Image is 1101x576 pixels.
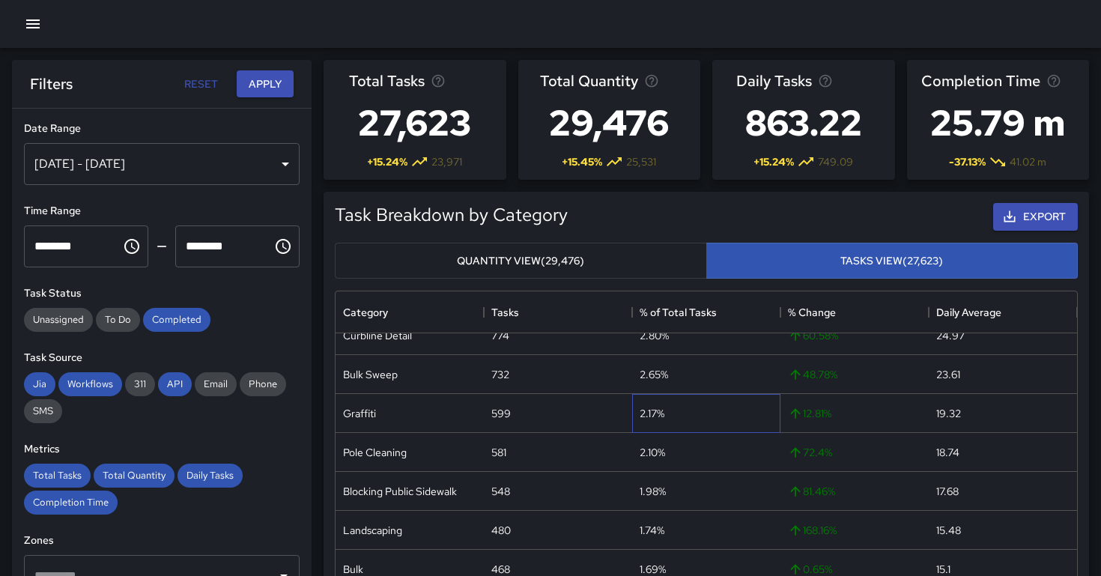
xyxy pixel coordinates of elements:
div: Blocking Public Sidewalk [343,484,457,499]
div: 2.10% [640,445,665,460]
div: 19.32 [936,406,961,421]
span: Completion Time [24,496,118,509]
h3: 25.79 m [921,93,1075,153]
span: 23,971 [431,154,462,169]
div: Completion Time [24,491,118,515]
svg: Total number of tasks in the selected period, compared to the previous period. [431,73,446,88]
span: -37.13 % [949,154,986,169]
span: Email [195,378,237,390]
div: 18.74 [936,445,959,460]
span: + 15.45 % [562,154,602,169]
h6: Task Status [24,285,300,302]
h6: Zones [24,533,300,549]
div: % Change [780,291,929,333]
span: Total Tasks [349,69,425,93]
div: 2.17% [640,406,664,421]
span: Total Quantity [540,69,638,93]
div: % of Total Tasks [640,291,717,333]
span: 25,531 [626,154,656,169]
span: 81.46 % [788,484,835,499]
div: Pole Cleaning [343,445,407,460]
div: Completed [143,308,210,332]
h6: Task Source [24,350,300,366]
button: Apply [237,70,294,98]
h3: 29,476 [540,93,678,153]
span: 72.4 % [788,445,832,460]
div: Email [195,372,237,396]
button: Quantity View(29,476) [335,243,707,279]
button: Export [993,203,1078,231]
span: SMS [24,404,62,417]
span: Phone [240,378,286,390]
div: 15.48 [936,523,961,538]
span: Completed [143,313,210,326]
button: Choose time, selected time is 11:59 PM [268,231,298,261]
div: 23.61 [936,367,960,382]
svg: Total task quantity in the selected period, compared to the previous period. [644,73,659,88]
span: Jia [24,378,55,390]
span: Completion Time [921,69,1040,93]
div: Tasks [491,291,519,333]
span: To Do [96,313,140,326]
span: 48.78 % [788,367,837,382]
div: 24.97 [936,328,965,343]
svg: Average time taken to complete tasks in the selected period, compared to the previous period. [1046,73,1061,88]
div: Daily Average [936,291,1001,333]
div: 548 [491,484,510,499]
svg: Average number of tasks per day in the selected period, compared to the previous period. [818,73,833,88]
div: Category [343,291,388,333]
div: 480 [491,523,511,538]
span: API [158,378,192,390]
h6: Date Range [24,121,300,137]
h6: Filters [30,72,73,96]
div: [DATE] - [DATE] [24,143,300,185]
button: Tasks View(27,623) [706,243,1079,279]
div: 2.65% [640,367,668,382]
div: Daily Tasks [178,464,243,488]
h5: Task Breakdown by Category [335,203,568,227]
span: 311 [125,378,155,390]
div: Category [336,291,484,333]
span: 60.58 % [788,328,838,343]
div: % of Total Tasks [632,291,780,333]
div: 1.74% [640,523,664,538]
div: Graffiti [343,406,376,421]
div: % Change [788,291,836,333]
div: 311 [125,372,155,396]
div: Total Quantity [94,464,175,488]
div: Curbline Detail [343,328,412,343]
span: Daily Tasks [736,69,812,93]
div: 774 [491,328,509,343]
div: 17.68 [936,484,959,499]
div: 732 [491,367,509,382]
span: Total Tasks [24,469,91,482]
div: Workflows [58,372,122,396]
div: Jia [24,372,55,396]
div: 581 [491,445,506,460]
div: Landscaping [343,523,402,538]
span: 749.09 [818,154,853,169]
h3: 27,623 [349,93,480,153]
span: 12.81 % [788,406,831,421]
span: 41.02 m [1010,154,1046,169]
h6: Time Range [24,203,300,219]
span: + 15.24 % [753,154,794,169]
h3: 863.22 [736,93,871,153]
span: Daily Tasks [178,469,243,482]
div: To Do [96,308,140,332]
div: 599 [491,406,511,421]
span: 168.16 % [788,523,837,538]
span: Workflows [58,378,122,390]
span: Total Quantity [94,469,175,482]
div: API [158,372,192,396]
h6: Metrics [24,441,300,458]
span: + 15.24 % [367,154,407,169]
button: Choose time, selected time is 12:00 AM [117,231,147,261]
div: Tasks [484,291,632,333]
div: SMS [24,399,62,423]
div: 2.80% [640,328,669,343]
div: Bulk Sweep [343,367,398,382]
div: 1.98% [640,484,666,499]
button: Reset [177,70,225,98]
div: Phone [240,372,286,396]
